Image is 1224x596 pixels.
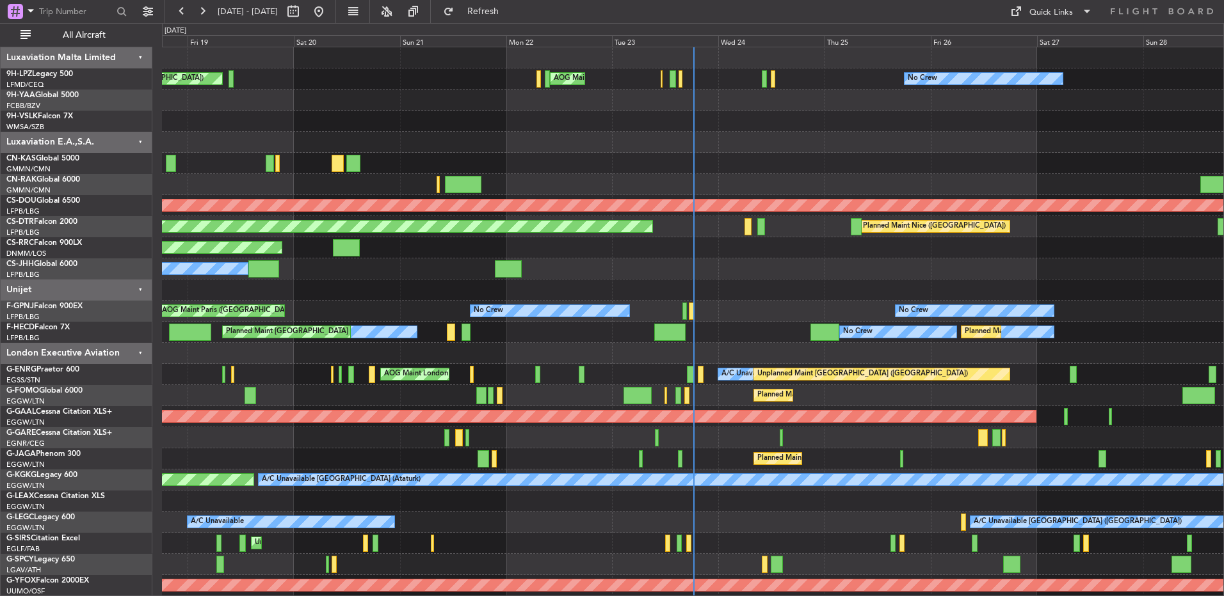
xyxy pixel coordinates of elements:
[6,502,45,512] a: EGGW/LTN
[6,556,75,563] a: G-SPCYLegacy 650
[6,113,38,120] span: 9H-VSLK
[6,176,36,184] span: CN-RAK
[6,586,45,596] a: UUMO/OSF
[226,322,428,341] div: Planned Maint [GEOGRAPHIC_DATA] ([GEOGRAPHIC_DATA])
[6,218,77,226] a: CS-DTRFalcon 2000
[6,270,40,279] a: LFPB/LBG
[6,535,80,542] a: G-SIRSCitation Excel
[6,535,31,542] span: G-SIRS
[6,387,83,395] a: G-FOMOGlobal 6000
[6,429,36,437] span: G-GARE
[1037,35,1143,47] div: Sat 27
[6,481,45,490] a: EGGW/LTN
[14,25,139,45] button: All Aircraft
[965,322,1166,341] div: Planned Maint [GEOGRAPHIC_DATA] ([GEOGRAPHIC_DATA])
[162,301,296,320] div: AOG Maint Paris ([GEOGRAPHIC_DATA])
[6,324,70,331] a: F-HECDFalcon 7X
[191,512,244,531] div: A/C Unavailable
[1029,6,1073,19] div: Quick Links
[6,70,32,78] span: 9H-LPZ
[400,35,506,47] div: Sun 21
[6,429,112,437] a: G-GARECessna Citation XLS+
[6,450,81,458] a: G-JAGAPhenom 300
[6,514,75,521] a: G-LEGCLegacy 600
[6,471,77,479] a: G-KGKGLegacy 600
[6,155,79,162] a: CN-KASGlobal 5000
[262,470,421,489] div: A/C Unavailable [GEOGRAPHIC_DATA] (Ataturk)
[6,239,82,247] a: CS-RRCFalcon 900LX
[6,260,77,268] a: CS-JHHGlobal 6000
[6,387,39,395] span: G-FOMO
[6,197,80,205] a: CS-DOUGlobal 6500
[6,70,73,78] a: 9H-LPZLegacy 500
[6,176,80,184] a: CN-RAKGlobal 6000
[6,302,34,310] span: F-GPNJ
[255,533,465,553] div: Unplanned Maint [GEOGRAPHIC_DATA] ([GEOGRAPHIC_DATA])
[6,396,45,406] a: EGGW/LTN
[6,460,45,469] a: EGGW/LTN
[1004,1,1099,22] button: Quick Links
[6,260,34,268] span: CS-JHH
[6,239,34,247] span: CS-RRC
[6,577,36,584] span: G-YFOX
[6,185,51,195] a: GMMN/CMN
[6,418,45,427] a: EGGW/LTN
[6,450,36,458] span: G-JAGA
[721,365,775,384] div: A/C Unavailable
[863,217,1006,236] div: Planned Maint Nice ([GEOGRAPHIC_DATA])
[6,471,36,479] span: G-KGKG
[6,408,36,416] span: G-GAAL
[6,249,46,258] a: DNMM/LOS
[6,492,105,500] a: G-LEAXCessna Citation XLS
[6,492,34,500] span: G-LEAX
[33,31,135,40] span: All Aircraft
[612,35,718,47] div: Tue 23
[6,375,40,385] a: EGSS/STN
[6,333,40,343] a: LFPB/LBG
[6,113,73,120] a: 9H-VSLKFalcon 7X
[6,91,79,99] a: 9H-YAAGlobal 5000
[6,439,45,448] a: EGNR/CEG
[188,35,294,47] div: Fri 19
[384,365,527,384] div: AOG Maint London ([GEOGRAPHIC_DATA])
[6,544,40,554] a: EGLF/FAB
[165,26,186,36] div: [DATE]
[6,366,79,373] a: G-ENRGPraetor 600
[456,7,510,16] span: Refresh
[718,35,825,47] div: Wed 24
[6,514,34,521] span: G-LEGC
[6,155,36,162] span: CN-KAS
[6,556,34,563] span: G-SPCY
[6,207,40,216] a: LFPB/LBG
[6,228,40,237] a: LFPB/LBG
[437,1,514,22] button: Refresh
[843,322,873,341] div: No Crew
[6,122,44,132] a: WMSA/SZB
[294,35,400,47] div: Sat 20
[6,80,44,90] a: LFMD/CEQ
[6,565,41,575] a: LGAV/ATH
[825,35,931,47] div: Thu 25
[6,101,40,111] a: FCBB/BZV
[6,197,36,205] span: CS-DOU
[757,365,968,384] div: Unplanned Maint [GEOGRAPHIC_DATA] ([GEOGRAPHIC_DATA])
[6,302,83,310] a: F-GPNJFalcon 900EX
[554,69,656,88] div: AOG Maint Cannes (Mandelieu)
[6,577,89,584] a: G-YFOXFalcon 2000EX
[6,523,45,533] a: EGGW/LTN
[6,312,40,322] a: LFPB/LBG
[6,408,112,416] a: G-GAALCessna Citation XLS+
[474,301,503,320] div: No Crew
[6,91,35,99] span: 9H-YAA
[931,35,1037,47] div: Fri 26
[506,35,613,47] div: Mon 22
[757,449,959,468] div: Planned Maint [GEOGRAPHIC_DATA] ([GEOGRAPHIC_DATA])
[908,69,937,88] div: No Crew
[218,6,278,17] span: [DATE] - [DATE]
[6,324,35,331] span: F-HECD
[899,301,928,320] div: No Crew
[39,2,113,21] input: Trip Number
[6,218,34,226] span: CS-DTR
[974,512,1182,531] div: A/C Unavailable [GEOGRAPHIC_DATA] ([GEOGRAPHIC_DATA])
[6,366,36,373] span: G-ENRG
